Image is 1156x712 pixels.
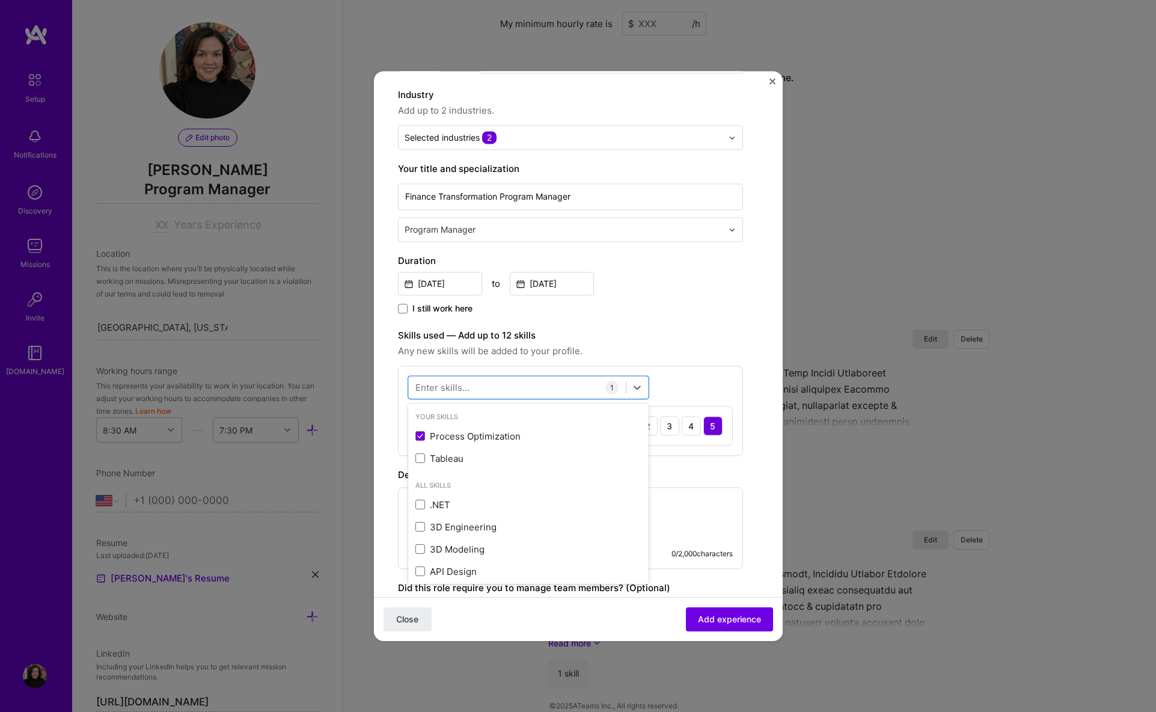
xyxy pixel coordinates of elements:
[415,565,641,578] div: API Design
[415,381,469,394] div: Enter skills...
[492,277,500,290] div: to
[398,469,448,480] label: Description
[686,607,773,631] button: Add experience
[510,272,594,295] input: Date
[703,416,723,435] div: 5
[605,381,619,394] div: 1
[415,521,641,533] div: 3D Engineering
[729,226,736,233] img: drop icon
[412,302,472,315] span: I still work here
[698,613,761,625] span: Add experience
[398,183,743,210] input: Role name
[398,582,670,594] label: Did this role require you to manage team members? (Optional)
[408,479,649,492] div: All Skills
[398,254,743,268] label: Duration
[482,131,497,144] span: 2
[396,613,418,625] span: Close
[398,103,743,118] span: Add up to 2 industries.
[408,411,649,423] div: Your Skills
[671,549,733,559] div: 0 / 2,000 characters
[769,78,775,91] button: Close
[729,134,736,141] img: drop icon
[398,328,743,343] label: Skills used — Add up to 12 skills
[415,499,641,511] div: .NET
[398,88,743,102] label: Industry
[398,162,743,176] label: Your title and specialization
[405,131,497,144] div: Selected industries
[682,416,701,435] div: 4
[660,416,679,435] div: 3
[415,543,641,556] div: 3D Modeling
[398,344,743,358] span: Any new skills will be added to your profile.
[384,607,432,631] button: Close
[415,452,641,465] div: Tableau
[398,272,482,295] input: Date
[415,430,641,443] div: Process Optimization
